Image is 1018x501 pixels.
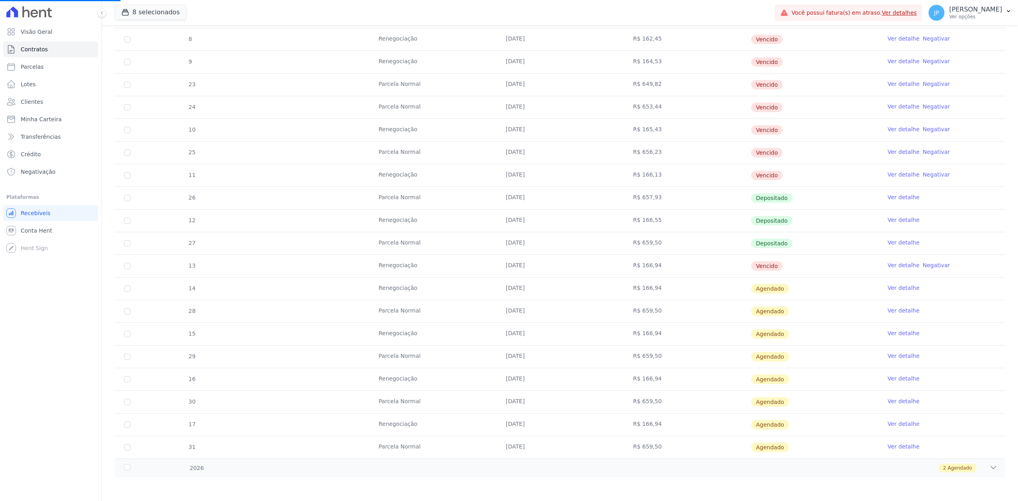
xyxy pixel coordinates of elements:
a: Ver detalhe [888,35,919,43]
span: 16 [188,376,196,382]
span: Agendado [751,284,789,293]
td: [DATE] [496,436,624,458]
span: Depositado [751,216,793,225]
p: [PERSON_NAME] [949,6,1002,14]
td: R$ 166,13 [624,164,751,186]
span: 2026 [189,464,204,472]
a: Negativar [923,149,950,155]
td: Renegociação [369,28,496,50]
a: Negativação [3,164,98,180]
td: Renegociação [369,368,496,390]
td: R$ 657,93 [624,187,751,209]
span: 24 [188,104,196,110]
span: Vencido [751,35,783,44]
td: [DATE] [496,346,624,368]
span: Transferências [21,133,61,141]
td: Parcela Normal [369,346,496,368]
a: Ver detalhe [888,284,919,292]
td: R$ 166,94 [624,323,751,345]
a: Ver detalhe [888,307,919,315]
span: Vencido [751,261,783,271]
span: Você possui fatura(s) em atraso. [791,9,917,17]
span: Agendado [751,307,789,316]
span: Vencido [751,171,783,180]
span: 11 [188,172,196,178]
span: Agendado [751,420,789,429]
input: default [124,127,130,133]
input: default [124,331,130,337]
span: Agendado [751,352,789,361]
span: Depositado [751,193,793,203]
td: Parcela Normal [369,187,496,209]
a: Contratos [3,41,98,57]
span: 2 [943,464,946,472]
span: 25 [188,149,196,155]
span: 13 [188,262,196,269]
td: Parcela Normal [369,232,496,254]
span: 10 [188,126,196,133]
span: Vencido [751,57,783,67]
td: R$ 164,53 [624,51,751,73]
a: Ver detalhe [888,57,919,65]
td: R$ 659,50 [624,391,751,413]
span: Contratos [21,45,48,53]
span: Vencido [751,148,783,157]
span: 15 [188,330,196,337]
td: [DATE] [496,368,624,390]
input: default [124,353,130,360]
p: Ver opções [949,14,1002,20]
span: 28 [188,308,196,314]
a: Ver detalhe [888,216,919,224]
input: default [124,104,130,111]
td: Renegociação [369,119,496,141]
td: Renegociação [369,414,496,436]
input: Só é possível selecionar pagamentos em aberto [124,240,130,247]
span: Conta Hent [21,227,52,235]
td: [DATE] [496,74,624,96]
a: Ver detalhe [888,261,919,269]
td: R$ 166,94 [624,414,751,436]
span: 31 [188,444,196,450]
a: Visão Geral [3,24,98,40]
td: Renegociação [369,278,496,300]
a: Transferências [3,129,98,145]
span: 27 [188,240,196,246]
span: Negativação [21,168,56,176]
a: Recebíveis [3,205,98,221]
span: Agendado [751,375,789,384]
a: Ver detalhe [888,103,919,111]
td: R$ 166,94 [624,368,751,390]
td: R$ 649,82 [624,74,751,96]
a: Negativar [923,81,950,87]
a: Parcelas [3,59,98,75]
a: Ver detalhe [888,125,919,133]
input: default [124,59,130,65]
input: default [124,82,130,88]
td: [DATE] [496,232,624,254]
span: Vencido [751,103,783,112]
td: R$ 165,43 [624,119,751,141]
a: Ver detalhe [888,375,919,383]
a: Clientes [3,94,98,110]
td: R$ 659,50 [624,300,751,322]
td: Parcela Normal [369,74,496,96]
td: R$ 659,50 [624,436,751,458]
input: default [124,263,130,269]
a: Ver detalhe [888,397,919,405]
a: Ver detalhe [888,239,919,247]
td: Renegociação [369,323,496,345]
input: Só é possível selecionar pagamentos em aberto [124,217,130,224]
td: R$ 653,44 [624,96,751,118]
span: Agendado [751,329,789,339]
input: default [124,285,130,292]
span: Visão Geral [21,28,52,36]
span: Parcelas [21,63,44,71]
td: [DATE] [496,51,624,73]
a: Ver detalhe [888,352,919,360]
a: Ver detalhe [888,148,919,156]
a: Negativar [923,58,950,64]
span: 23 [188,81,196,87]
td: [DATE] [496,300,624,322]
span: 26 [188,194,196,201]
span: JP [934,10,939,16]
